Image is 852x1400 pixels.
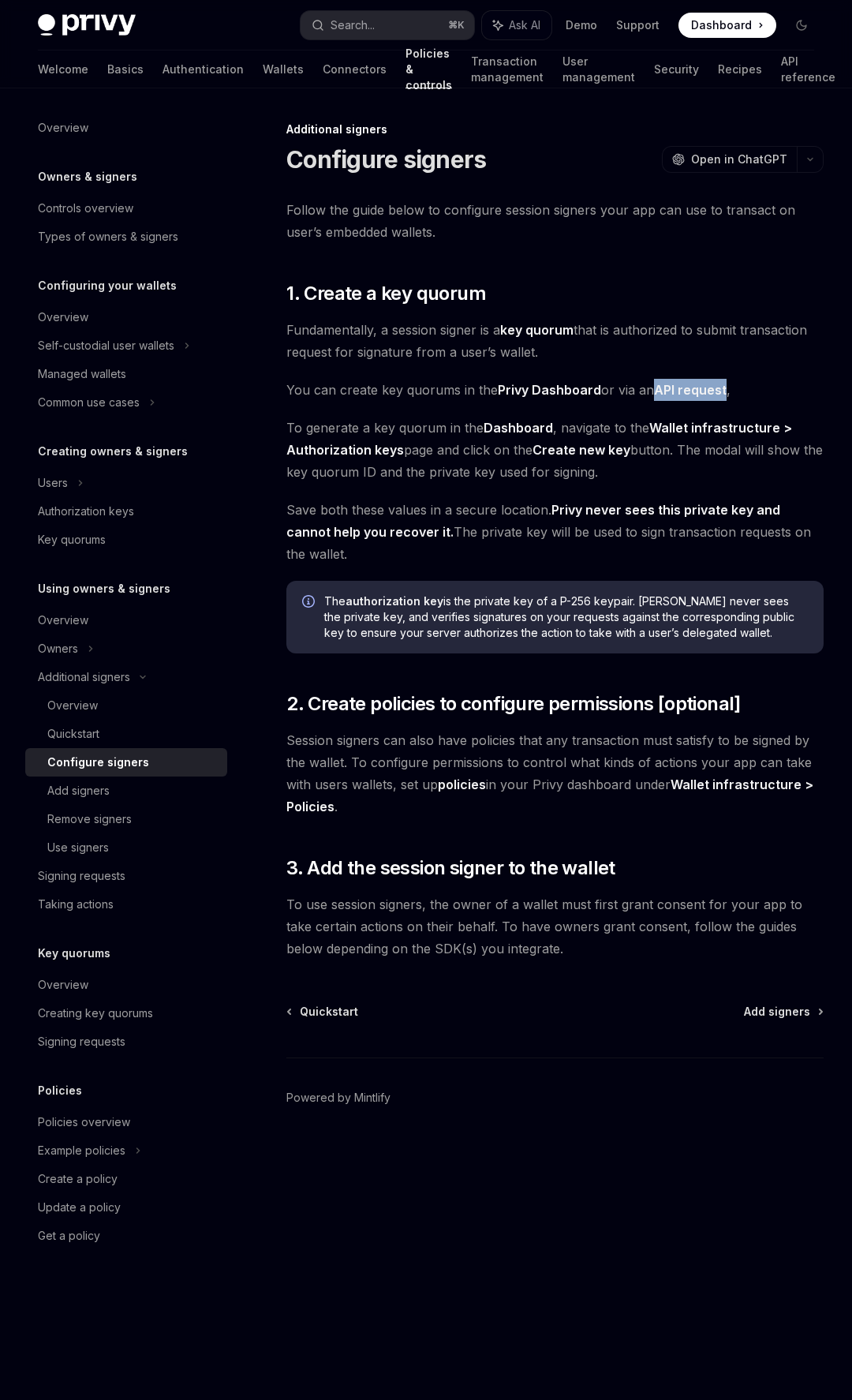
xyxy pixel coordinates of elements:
div: Signing requests [38,1032,125,1051]
div: Configure signers [47,753,149,772]
a: Managed wallets [25,360,227,388]
div: Signing requests [38,867,125,885]
div: Key quorums [38,530,106,549]
button: Ask AI [482,11,551,39]
h5: Configuring your wallets [38,276,177,295]
a: Creating key quorums [25,999,227,1028]
button: Search...⌘K [301,11,473,39]
span: Ask AI [509,17,540,33]
span: 3. Add the session signer to the wallet [286,855,615,881]
span: 2. Create policies to configure permissions [optional] [286,691,741,717]
a: Add signers [25,777,227,805]
a: policies [438,777,486,793]
button: Open in ChatGPT [662,146,797,173]
a: Authorization keys [25,497,227,526]
div: Quickstart [47,724,99,743]
div: Overview [38,611,88,630]
span: 1. Create a key quorum [286,281,486,306]
a: Policies & controls [405,51,452,88]
div: Users [38,474,68,492]
a: Powered by Mintlify [286,1090,390,1106]
span: Session signers can also have policies that any transaction must satisfy to be signed by the wall... [286,729,824,818]
div: Additional signers [286,122,824,137]
a: Security [654,51,699,88]
a: key quorum [500,322,574,339]
strong: authorization key [346,594,443,608]
a: Overview [25,971,227,999]
a: Recipes [718,51,762,88]
div: Controls overview [38,199,133,218]
a: Wallets [263,51,304,88]
a: Create a policy [25,1165,227,1193]
a: Overview [25,114,227,142]
span: Dashboard [691,17,752,33]
div: Overview [38,975,88,994]
h5: Key quorums [38,944,110,963]
div: Additional signers [38,668,130,687]
a: Transaction management [471,51,544,88]
a: Overview [25,606,227,634]
div: Authorization keys [38,502,134,521]
a: Taking actions [25,890,227,919]
div: Overview [47,696,98,715]
a: Signing requests [25,1028,227,1056]
div: Create a policy [38,1170,118,1189]
div: Policies overview [38,1113,130,1132]
a: Policies overview [25,1108,227,1136]
span: To use session signers, the owner of a wallet must first grant consent for your app to take certa... [286,893,824,960]
div: Example policies [38,1141,125,1160]
span: Fundamentally, a session signer is a that is authorized to submit transaction request for signatu... [286,319,824,363]
div: Get a policy [38,1226,100,1245]
div: Common use cases [38,393,140,412]
a: Quickstart [288,1004,358,1020]
a: Controls overview [25,194,227,223]
a: Use signers [25,833,227,862]
a: Remove signers [25,805,227,833]
span: Save both these values in a secure location. The private key will be used to sign transaction req... [286,499,824,565]
div: Owners [38,639,78,658]
div: Managed wallets [38,365,126,384]
h5: Creating owners & signers [38,442,188,461]
span: Follow the guide below to configure session signers your app can use to transact on user’s embedd... [286,199,824,243]
h5: Owners & signers [38,167,137,186]
div: Overview [38,308,88,327]
div: Use signers [47,838,109,857]
h5: Policies [38,1081,82,1100]
a: Configure signers [25,748,227,777]
span: The is the private key of a P-256 keypair. [PERSON_NAME] never sees the private key, and verifies... [324,593,808,641]
a: Dashboard [484,420,553,436]
img: dark logo [38,14,136,36]
div: Types of owners & signers [38,227,178,246]
div: Remove signers [47,810,132,829]
span: Open in ChatGPT [691,152,787,167]
a: Add signers [744,1004,822,1020]
a: Key quorums [25,526,227,554]
div: Taking actions [38,895,114,914]
a: Support [616,17,660,33]
span: You can create key quorums in the or via an , [286,379,824,401]
a: Update a policy [25,1193,227,1222]
h5: Using owners & signers [38,579,170,598]
a: Welcome [38,51,88,88]
a: User management [562,51,635,88]
span: Add signers [744,1004,810,1020]
a: API reference [781,51,835,88]
a: Types of owners & signers [25,223,227,251]
div: Update a policy [38,1198,121,1217]
div: Search... [331,16,375,35]
a: Authentication [163,51,244,88]
span: To generate a key quorum in the , navigate to the page and click on the button. The modal will sh... [286,417,824,483]
div: Overview [38,118,88,137]
a: Overview [25,303,227,331]
a: Demo [566,17,597,33]
div: Add signers [47,781,110,800]
a: Overview [25,691,227,720]
a: Privy Dashboard [498,382,601,399]
h1: Configure signers [286,145,486,174]
span: ⌘ K [448,19,465,32]
button: Toggle dark mode [789,13,814,38]
strong: Create new key [532,442,630,458]
div: Creating key quorums [38,1004,153,1023]
a: Get a policy [25,1222,227,1250]
a: Signing requests [25,862,227,890]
